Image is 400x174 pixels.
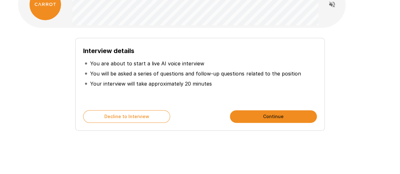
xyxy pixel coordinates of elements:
p: You will be asked a series of questions and follow-up questions related to the position [90,70,301,77]
b: Interview details [83,47,134,55]
button: Decline to Interview [83,110,170,123]
p: You are about to start a live AI voice interview [90,60,204,67]
p: Your interview will take approximately 20 minutes [90,80,212,87]
button: Continue [230,110,317,123]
